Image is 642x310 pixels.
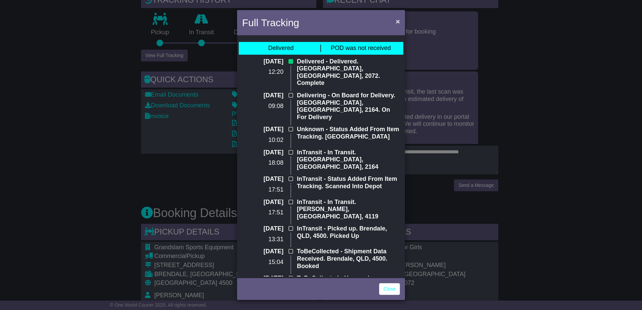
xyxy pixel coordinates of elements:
p: 17:51 [242,186,283,194]
p: 10:02 [242,137,283,144]
h4: Full Tracking [242,15,299,30]
p: [DATE] [242,58,283,65]
p: 15:04 [242,259,283,266]
p: [DATE] [242,149,283,156]
p: InTransit - Picked up. Brendale, QLD, 4500. Picked Up [297,225,400,240]
p: 12:20 [242,68,283,76]
div: Delivered [268,45,293,52]
p: InTransit - Status Added From Item Tracking. Scanned Into Depot [297,175,400,190]
p: Unknown - Status Added From Item Tracking. [GEOGRAPHIC_DATA] [297,126,400,140]
p: ToBeCollected - Unsaved. Brendale, QLD, 4500. Booked [297,275,400,289]
p: 09:08 [242,103,283,110]
p: [DATE] [242,175,283,183]
p: Delivering - On Board for Delivery. [GEOGRAPHIC_DATA], [GEOGRAPHIC_DATA], 2164. On For Delivery [297,92,400,121]
p: [DATE] [242,92,283,99]
p: [DATE] [242,225,283,232]
p: 18:08 [242,159,283,167]
span: POD was not received [331,45,391,51]
p: 13:31 [242,236,283,243]
p: [DATE] [242,126,283,133]
p: ToBeCollected - Shipment Data Received. Brendale, QLD, 4500. Booked [297,248,400,270]
p: [DATE] [242,199,283,206]
a: Close [379,283,400,295]
p: Delivered - Delivered. [GEOGRAPHIC_DATA], [GEOGRAPHIC_DATA], 2072. Complete [297,58,400,87]
button: Close [393,14,403,28]
p: [DATE] [242,248,283,255]
p: InTransit - In Transit. [GEOGRAPHIC_DATA], [GEOGRAPHIC_DATA], 2164 [297,149,400,171]
p: [DATE] [242,275,283,282]
span: × [396,17,400,25]
p: 17:51 [242,209,283,216]
p: InTransit - In Transit. [PERSON_NAME], [GEOGRAPHIC_DATA], 4119 [297,199,400,220]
